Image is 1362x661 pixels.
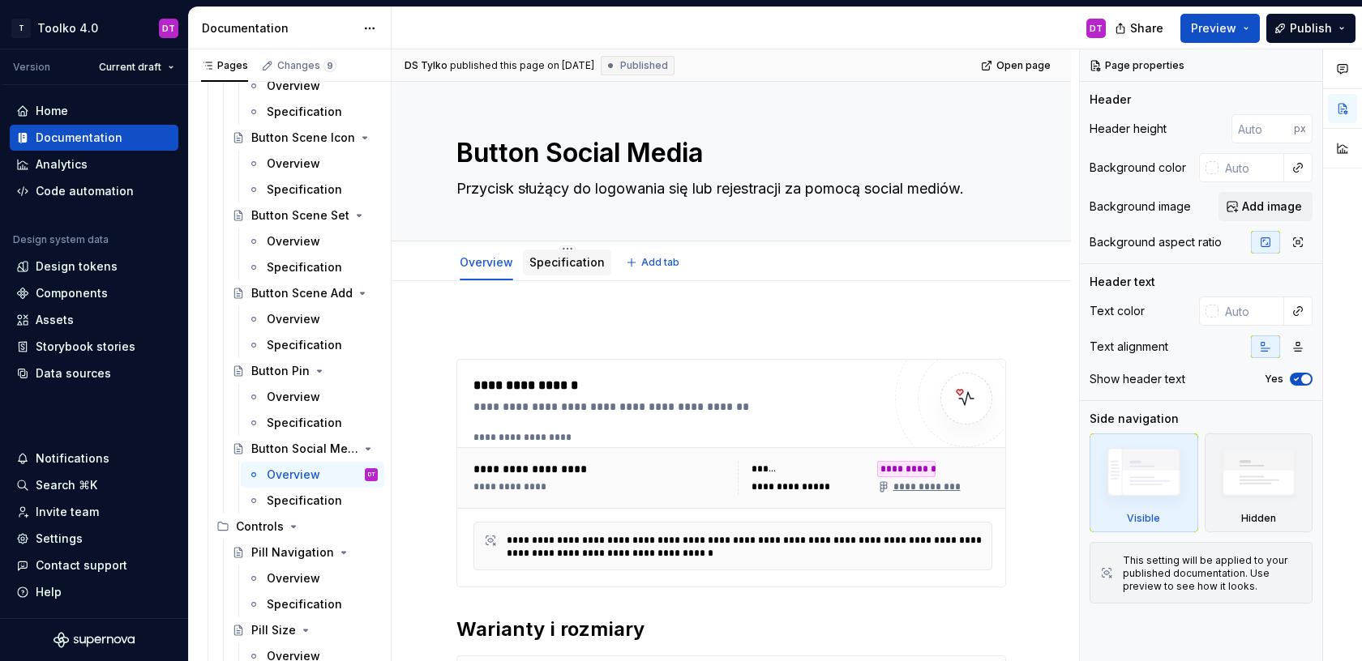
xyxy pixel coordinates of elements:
[1090,121,1167,137] div: Header height
[241,151,384,177] a: Overview
[1090,411,1179,427] div: Side navigation
[10,334,178,360] a: Storybook stories
[36,130,122,146] div: Documentation
[1090,234,1222,250] div: Background aspect ratio
[225,539,384,565] a: Pill Navigation
[450,59,594,72] div: published this page on [DATE]
[1123,554,1302,593] div: This setting will be applied to your published documentation. Use preview to see how it looks.
[1266,14,1356,43] button: Publish
[162,22,175,35] div: DT
[36,285,108,301] div: Components
[10,552,178,578] button: Contact support
[241,254,384,280] a: Specification
[1107,14,1174,43] button: Share
[54,632,135,648] svg: Supernova Logo
[453,134,1003,173] textarea: Button Social Media
[225,203,384,228] a: Button Scene Set
[251,544,334,561] div: Pill Navigation
[267,337,342,353] div: Specification
[225,125,384,151] a: Button Scene Icon
[225,358,384,384] a: Button Pin
[1290,20,1332,36] span: Publish
[460,255,513,269] a: Overview
[1127,512,1160,525] div: Visible
[36,312,74,328] div: Assets
[996,59,1051,72] span: Open page
[10,280,178,306] a: Components
[10,178,178,204] a: Code automation
[251,363,310,379] div: Button Pin
[225,436,384,462] a: Button Social Media
[3,11,185,45] button: TToolko 4.0DT
[267,493,342,509] div: Specification
[10,254,178,279] a: Design tokens
[405,59,448,72] span: DS Tylko
[10,472,178,498] button: Search ⌘K
[225,280,384,306] a: Button Scene Add
[241,99,384,125] a: Specification
[1090,198,1191,215] div: Background image
[277,59,336,72] div: Changes
[1090,339,1168,355] div: Text alignment
[241,384,384,410] a: Overview
[10,151,178,177] a: Analytics
[1219,296,1284,326] input: Auto
[36,584,62,600] div: Help
[241,306,384,332] a: Overview
[11,19,31,38] div: T
[1090,303,1145,319] div: Text color
[36,477,97,493] div: Search ⌘K
[1265,373,1283,386] label: Yes
[13,233,109,246] div: Design system data
[36,531,83,547] div: Settings
[267,181,342,198] div: Specification
[267,233,320,249] div: Overview
[92,56,182,79] button: Current draft
[202,20,355,36] div: Documentation
[267,104,342,120] div: Specification
[241,462,384,488] a: OverviewDT
[1191,20,1236,36] span: Preview
[10,446,178,471] button: Notifications
[267,467,320,483] div: Overview
[13,61,50,74] div: Version
[453,176,1003,202] textarea: Przycisk służący do logowania się lub rejestracji za pomocą social mediów.
[241,332,384,358] a: Specification
[267,311,320,327] div: Overview
[641,256,679,269] span: Add tab
[251,441,358,457] div: Button Social Media
[36,103,68,119] div: Home
[1205,433,1313,532] div: Hidden
[36,339,135,355] div: Storybook stories
[10,125,178,151] a: Documentation
[36,450,109,467] div: Notifications
[1242,198,1302,215] span: Add image
[1231,114,1294,143] input: Auto
[251,622,296,638] div: Pill Size
[1090,371,1185,387] div: Show header text
[241,488,384,514] a: Specification
[267,389,320,405] div: Overview
[36,156,88,173] div: Analytics
[267,415,342,431] div: Specification
[1090,92,1131,108] div: Header
[1241,512,1276,525] div: Hidden
[36,365,111,382] div: Data sources
[36,557,127,574] div: Contact support
[368,467,375,483] div: DT
[267,596,342,612] div: Specification
[453,245,520,279] div: Overview
[10,579,178,605] button: Help
[36,183,134,199] div: Code automation
[456,616,1006,642] h2: Warianty i rozmiary
[210,514,384,539] div: Controls
[251,207,349,224] div: Button Scene Set
[99,61,161,74] span: Current draft
[236,518,284,535] div: Controls
[241,410,384,436] a: Specification
[241,228,384,254] a: Overview
[1090,274,1155,290] div: Header text
[251,130,355,146] div: Button Scene Icon
[267,259,342,275] div: Specification
[10,360,178,386] a: Data sources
